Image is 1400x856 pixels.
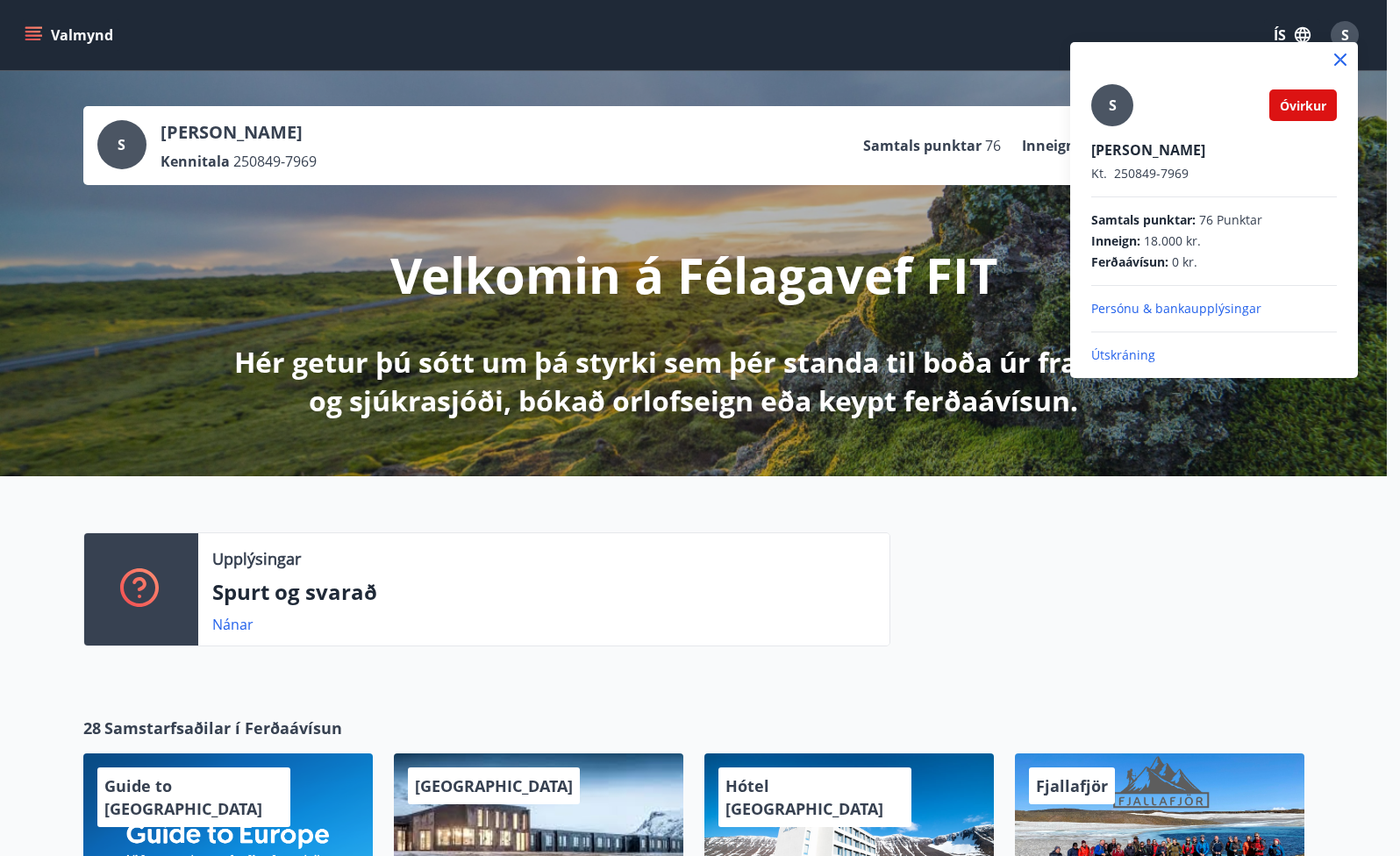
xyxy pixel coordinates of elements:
span: 0 kr. [1172,253,1197,271]
span: S [1109,96,1117,115]
span: Kt. [1091,165,1107,182]
span: Samtals punktar : [1091,211,1196,229]
p: 250849-7969 [1091,165,1337,182]
p: [PERSON_NAME] [1091,140,1337,160]
span: Inneign : [1091,232,1140,250]
span: 18.000 kr. [1144,232,1201,250]
p: Persónu & bankaupplýsingar [1091,300,1337,317]
span: Ferðaávísun : [1091,253,1168,271]
span: Óvirkur [1280,97,1326,114]
span: 76 Punktar [1199,211,1262,229]
p: Útskráning [1091,346,1337,364]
